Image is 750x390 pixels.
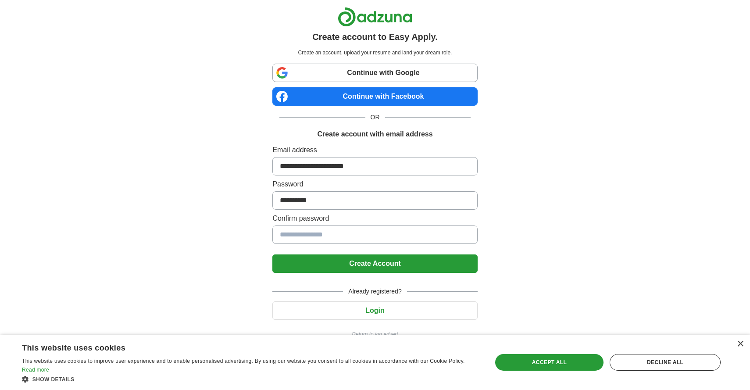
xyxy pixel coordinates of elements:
a: Return to job advert [272,330,477,338]
a: Continue with Google [272,64,477,82]
button: Create Account [272,254,477,273]
span: This website uses cookies to improve user experience and to enable personalised advertising. By u... [22,358,465,364]
label: Confirm password [272,213,477,224]
div: Close [737,341,743,347]
a: Continue with Facebook [272,87,477,106]
span: Show details [32,376,75,383]
div: Decline all [610,354,721,371]
button: Login [272,301,477,320]
label: Password [272,179,477,190]
div: Show details [22,375,478,383]
a: Login [272,307,477,314]
div: Accept all [495,354,604,371]
h1: Create account to Easy Apply. [312,30,438,43]
div: This website uses cookies [22,340,456,353]
span: Already registered? [343,287,407,296]
img: Adzuna logo [338,7,412,27]
h1: Create account with email address [317,129,432,140]
label: Email address [272,145,477,155]
p: Create an account, upload your resume and land your dream role. [274,49,475,57]
a: Read more, opens a new window [22,367,49,373]
span: OR [365,113,385,122]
